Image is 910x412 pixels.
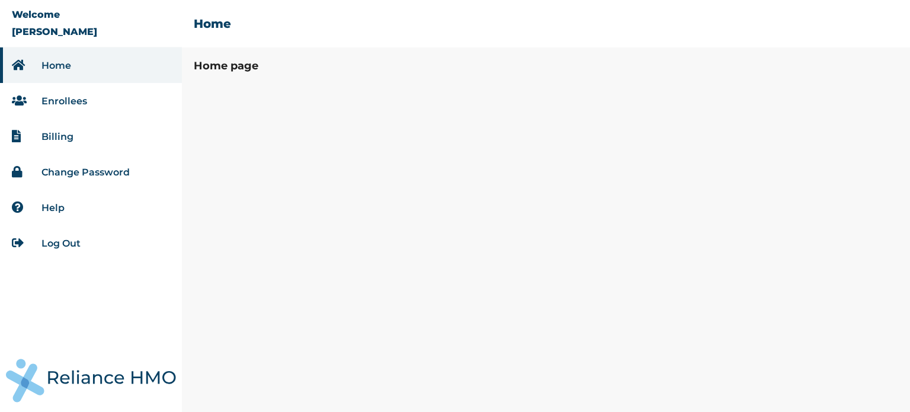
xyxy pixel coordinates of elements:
[12,9,60,20] p: Welcome
[41,202,65,213] a: Help
[194,17,231,31] h2: Home
[41,238,81,249] a: Log Out
[12,26,97,37] p: [PERSON_NAME]
[6,359,176,403] img: RelianceHMO's Logo
[194,59,898,72] h3: Home page
[41,60,71,71] a: Home
[41,131,73,142] a: Billing
[41,95,87,107] a: Enrollees
[41,167,130,178] a: Change Password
